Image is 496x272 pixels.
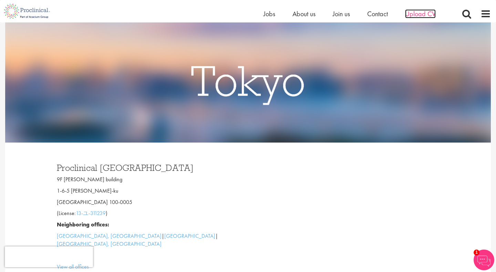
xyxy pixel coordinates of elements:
[57,221,109,228] b: Neighboring offices:
[474,250,479,255] span: 1
[164,232,215,240] a: [GEOGRAPHIC_DATA]
[76,210,106,217] a: 13-ユ‐311239
[57,263,89,270] a: View all offices
[263,9,275,18] a: Jobs
[5,246,93,267] iframe: reCAPTCHA
[57,163,243,172] h3: Proclinical [GEOGRAPHIC_DATA]
[367,9,388,18] a: Contact
[57,176,243,184] p: 9F [PERSON_NAME] building
[57,210,243,217] p: (License: )
[57,240,162,247] a: [GEOGRAPHIC_DATA], [GEOGRAPHIC_DATA]
[405,9,436,18] a: Upload CV
[333,9,350,18] a: Join us
[292,9,316,18] a: About us
[57,232,243,248] p: | |
[474,250,494,270] img: Chatbot
[57,187,243,195] p: 1-6-5 [PERSON_NAME]-ku
[57,198,243,206] p: [GEOGRAPHIC_DATA] 100-0005
[57,232,162,240] a: [GEOGRAPHIC_DATA], [GEOGRAPHIC_DATA]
